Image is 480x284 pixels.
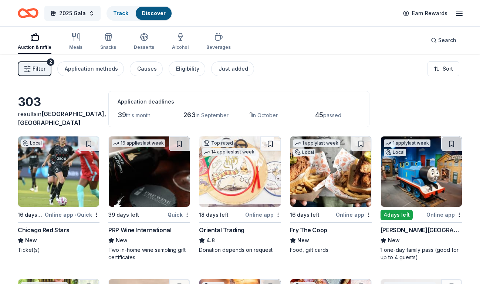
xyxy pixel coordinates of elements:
span: passed [323,112,341,118]
div: Local [384,149,406,156]
div: Application deadlines [118,97,360,106]
div: Application methods [65,64,118,73]
div: Online app [336,210,372,219]
button: Application methods [57,61,124,76]
span: this month [126,112,151,118]
div: Donation depends on request [199,246,281,254]
a: Earn Rewards [399,7,452,20]
a: Image for Oriental TradingTop rated14 applieslast week18 days leftOnline appOriental Trading4.8Do... [199,136,281,254]
div: 39 days left [108,210,139,219]
div: Online app Quick [45,210,99,219]
div: Ticket(s) [18,246,99,254]
div: 1 apply last week [293,139,340,147]
span: in September [196,112,229,118]
a: Discover [142,10,166,16]
button: Desserts [134,30,154,54]
button: Beverages [206,30,231,54]
span: New [116,236,128,245]
span: Filter [33,64,45,73]
span: Search [438,36,456,45]
div: Eligibility [176,64,199,73]
img: Image for Oriental Trading [199,136,280,207]
a: Image for Kohl Children's Museum1 applylast weekLocal4days leftOnline app[PERSON_NAME][GEOGRAPHIC... [381,136,462,261]
span: 2025 Gala [59,9,86,18]
button: Causes [130,61,163,76]
a: Track [113,10,128,16]
div: 18 days left [199,210,229,219]
button: 2025 Gala [44,6,101,21]
a: Image for Chicago Red StarsLocal16 days leftOnline app•QuickChicago Red StarsNewTicket(s) [18,136,99,254]
button: Eligibility [169,61,205,76]
div: PRP Wine International [108,226,171,234]
span: in October [252,112,278,118]
img: Image for Chicago Red Stars [18,136,99,207]
img: Image for Kohl Children's Museum [381,136,462,207]
div: 16 days left [18,210,43,219]
a: Image for PRP Wine International16 applieslast week39 days leftQuickPRP Wine InternationalNewTwo ... [108,136,190,261]
div: Top rated [202,139,234,147]
div: Fry The Coop [290,226,327,234]
button: Snacks [100,30,116,54]
div: [PERSON_NAME][GEOGRAPHIC_DATA] [381,226,462,234]
div: 1 apply last week [384,139,430,147]
div: Desserts [134,44,154,50]
div: 16 applies last week [112,139,165,147]
span: • [74,212,76,218]
span: New [25,236,37,245]
button: Sort [427,61,459,76]
div: Snacks [100,44,116,50]
span: in [18,110,106,126]
div: 303 [18,95,99,109]
div: Food, gift cards [290,246,372,254]
span: 1 [249,111,252,119]
button: Alcohol [172,30,189,54]
div: Beverages [206,44,231,50]
div: Just added [219,64,248,73]
span: [GEOGRAPHIC_DATA], [GEOGRAPHIC_DATA] [18,110,106,126]
div: Quick [168,210,190,219]
div: Oriental Trading [199,226,244,234]
div: Auction & raffle [18,44,51,50]
div: Meals [69,44,82,50]
div: 1 one-day family pass (good for up to 4 guests) [381,246,462,261]
button: Just added [211,61,254,76]
div: Alcohol [172,44,189,50]
div: 16 days left [290,210,320,219]
div: Local [21,139,43,147]
span: 45 [315,111,323,119]
span: 4.8 [206,236,215,245]
span: Sort [443,64,453,73]
div: 14 applies last week [202,148,256,156]
button: Filter2 [18,61,51,76]
div: Causes [137,64,157,73]
div: 4 days left [381,210,413,220]
button: Meals [69,30,82,54]
div: Chicago Red Stars [18,226,69,234]
a: Image for Fry The Coop1 applylast weekLocal16 days leftOnline appFry The CoopNewFood, gift cards [290,136,372,254]
div: Online app [426,210,462,219]
div: Two in-home wine sampling gift certificates [108,246,190,261]
img: Image for PRP Wine International [109,136,190,207]
span: 39 [118,111,126,119]
img: Image for Fry The Coop [290,136,371,207]
span: New [388,236,400,245]
button: Search [425,33,462,48]
button: TrackDiscover [107,6,172,21]
span: 263 [183,111,196,119]
button: Auction & raffle [18,30,51,54]
div: Online app [245,210,281,219]
a: Home [18,4,38,22]
div: results [18,109,99,127]
span: New [297,236,309,245]
div: Local [293,149,315,156]
div: 2 [47,58,54,66]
